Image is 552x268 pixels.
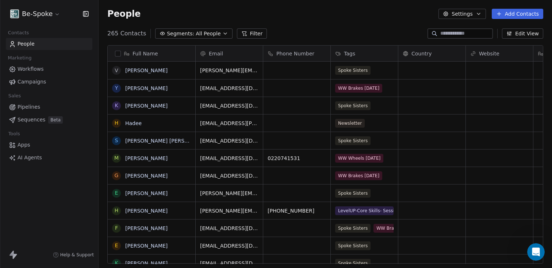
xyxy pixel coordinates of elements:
span: Sales [5,90,24,101]
span: Phone Number [276,50,314,57]
button: go back [5,3,19,17]
a: Pipelines [6,101,92,113]
div: H [115,207,119,214]
button: Home [127,3,141,17]
span: Spoke Sisters [335,101,371,110]
div: K [115,102,118,109]
div: E [115,242,118,249]
span: Spoke Sisters [335,224,371,233]
div: I understand how inconvenient it must be to deal with this, especially for time-critical emails. ... [12,169,114,205]
a: Apps [6,139,92,151]
div: Email [196,46,263,61]
span: [EMAIL_ADDRESS][DOMAIN_NAME] [200,102,258,109]
span: Country [411,50,432,57]
span: [PERSON_NAME][EMAIL_ADDRESS][DOMAIN_NAME] [200,190,258,197]
span: [EMAIL_ADDRESS][PERSON_NAME][DOMAIN_NAME] [200,120,258,127]
span: [EMAIL_ADDRESS][DOMAIN_NAME] [200,85,258,92]
span: Newsletter [335,119,365,128]
a: [PERSON_NAME] [125,208,168,214]
span: Website [479,50,499,57]
button: Add Contacts [492,9,543,19]
div: Phone Number [263,46,330,61]
span: Sequences [18,116,45,124]
span: [PHONE_NUMBER] [268,207,326,214]
div: Y [115,84,118,92]
a: [PERSON_NAME] [125,260,168,266]
p: Active [35,9,50,16]
button: Emoji picker [11,212,17,218]
span: Pipelines [18,103,40,111]
button: Settings [438,9,486,19]
span: Workflows [18,65,44,73]
textarea: Message… [6,197,140,209]
a: [PERSON_NAME] [125,67,168,73]
div: V [115,67,118,74]
span: Spoke Sisters [335,136,371,145]
div: New messages divider [6,158,140,159]
a: [PERSON_NAME] [125,225,168,231]
div: Country [398,46,465,61]
span: Campaigns [18,78,46,86]
div: S [115,137,118,144]
span: Contacts [5,27,32,38]
a: [PERSON_NAME] [125,155,168,161]
span: Spoke Sisters [335,259,371,268]
a: [PERSON_NAME] [125,243,168,249]
div: E [115,189,118,197]
span: Help & Support [60,252,94,258]
div: H [115,119,119,127]
span: WW Brakes [DATE] [335,171,382,180]
div: G [115,172,119,179]
span: [PERSON_NAME][EMAIL_ADDRESS][DOMAIN_NAME] [200,67,258,74]
span: People [18,40,35,48]
div: Website [466,46,533,61]
span: AI Agents [18,154,42,162]
div: grid [108,62,196,264]
span: 265 Contacts [107,29,146,38]
span: Beta [48,116,63,124]
span: [EMAIL_ADDRESS][DOMAIN_NAME] [200,225,258,232]
span: [EMAIL_ADDRESS][DOMAIN_NAME] [200,155,258,162]
a: Help & Support [53,252,94,258]
div: M [114,154,119,162]
a: Workflows [6,63,92,75]
span: WW Brakes [DATE] [335,84,382,93]
span: All People [196,30,221,38]
img: Profile image for Harinder [21,4,32,16]
span: Apps [18,141,30,149]
a: [PERSON_NAME] [125,85,168,91]
iframe: Intercom live chat [527,243,545,261]
a: SequencesBeta [6,114,92,126]
span: LevelUP-Core Skills- Session 4-[DATE] [335,206,394,215]
span: [EMAIL_ADDRESS][DOMAIN_NAME] [200,260,258,267]
a: Hadee [125,120,142,126]
a: [PERSON_NAME] [125,103,168,109]
button: Filter [237,28,267,39]
span: Tags [344,50,355,57]
a: [PERSON_NAME] [PERSON_NAME] [125,138,212,144]
button: Be-Spoke [9,8,62,20]
span: Tools [5,128,23,139]
button: Gif picker [23,212,29,218]
div: Tags [331,46,398,61]
span: Marketing [5,53,35,63]
h1: [PERSON_NAME] [35,4,83,9]
span: Spoke Sisters [335,189,371,198]
a: [PERSON_NAME] [125,173,168,179]
img: Facebook%20profile%20picture.png [10,9,19,18]
span: Spoke Sisters [335,66,371,75]
span: [EMAIL_ADDRESS][DOMAIN_NAME] [200,242,258,249]
span: People [107,8,141,19]
span: Full Name [133,50,158,57]
span: 0220741531 [268,155,326,162]
button: Send a message… [125,209,137,221]
a: [PERSON_NAME] [125,190,168,196]
a: AI Agents [6,152,92,164]
span: Email [209,50,223,57]
span: [EMAIL_ADDRESS][DOMAIN_NAME] [200,137,258,144]
span: Be-Spoke [22,9,53,19]
div: F [115,224,118,232]
button: Edit View [502,28,543,39]
div: K [115,259,118,267]
span: WW Brakes [DATE] [373,224,421,233]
